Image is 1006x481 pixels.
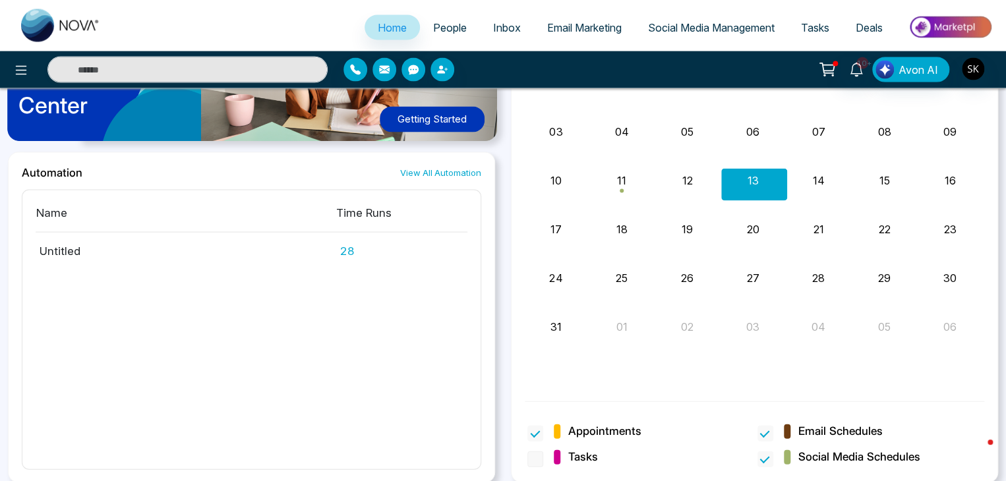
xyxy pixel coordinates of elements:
[365,15,420,40] a: Home
[879,173,889,188] button: 15
[21,9,100,42] img: Nova CRM Logo
[878,319,891,335] button: 05
[813,173,825,188] button: 14
[36,204,336,233] th: Name
[943,221,956,237] button: 23
[943,319,957,335] button: 06
[812,124,825,140] button: 07
[843,15,896,40] a: Deals
[568,449,598,466] span: Tasks
[944,173,955,188] button: 16
[814,221,824,237] button: 21
[525,40,984,385] div: Month View
[614,124,628,140] button: 04
[493,21,521,34] span: Inbox
[798,423,883,440] span: Email Schedules
[943,270,957,286] button: 30
[681,124,694,140] button: 05
[681,319,694,335] button: 02
[36,233,336,260] td: Untitled
[841,57,872,80] a: 10+
[480,15,534,40] a: Inbox
[336,233,467,260] td: 28
[875,61,894,79] img: Lead Flow
[877,124,891,140] button: 08
[878,270,891,286] button: 29
[380,107,485,132] button: Getting Started
[550,221,562,237] button: 17
[616,319,627,335] button: 01
[568,423,641,440] span: Appointments
[336,204,467,233] th: Time Runs
[961,436,993,468] iframe: Intercom live chat
[788,15,843,40] a: Tasks
[433,21,467,34] span: People
[856,57,868,69] span: 10+
[812,319,825,335] button: 04
[902,13,998,42] img: Market-place.gif
[899,62,938,78] span: Avon AI
[801,21,829,34] span: Tasks
[616,221,627,237] button: 18
[378,21,407,34] span: Home
[746,124,759,140] button: 06
[747,270,759,286] button: 27
[943,124,957,140] button: 09
[872,57,949,82] button: Avon AI
[549,270,562,286] button: 24
[534,15,635,40] a: Email Marketing
[550,173,562,188] button: 10
[747,221,759,237] button: 20
[798,449,920,466] span: Social Media Schedules
[681,270,694,286] button: 26
[878,221,890,237] button: 22
[648,21,775,34] span: Social Media Management
[547,21,622,34] span: Email Marketing
[635,15,788,40] a: Social Media Management
[420,15,480,40] a: People
[962,58,984,80] img: User Avatar
[550,319,562,335] button: 31
[682,173,692,188] button: 12
[22,166,82,179] h2: Automation
[616,270,628,286] button: 25
[748,173,759,188] button: 13
[746,319,759,335] button: 03
[856,21,883,34] span: Deals
[400,167,481,179] a: View All Automation
[682,221,693,237] button: 19
[812,270,825,286] button: 28
[549,124,562,140] button: 03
